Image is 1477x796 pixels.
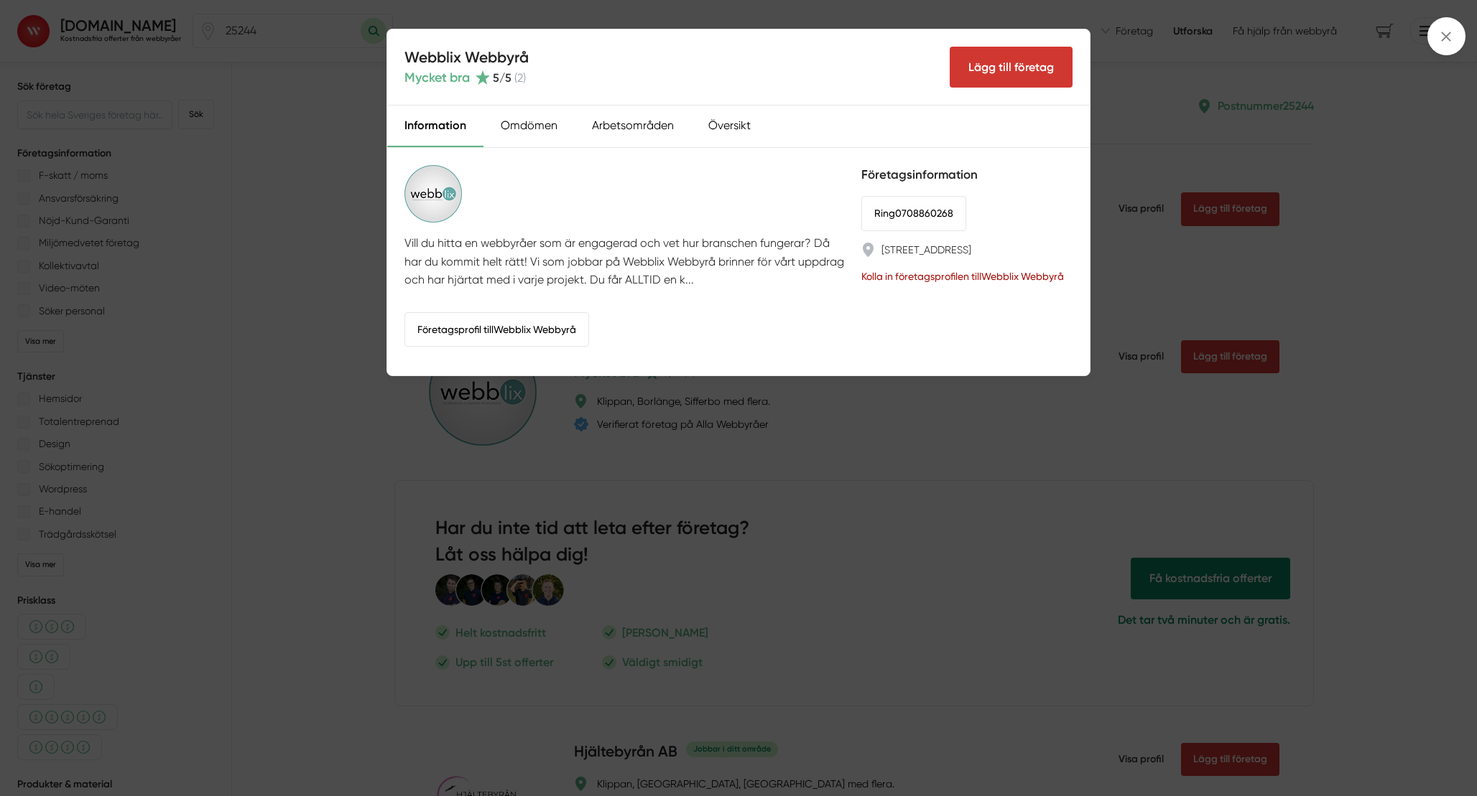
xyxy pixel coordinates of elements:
a: Företagsprofil tillWebblix Webbyrå [404,312,589,347]
div: Översikt [691,106,768,147]
div: Information [387,106,483,147]
div: Omdömen [483,106,575,147]
a: [STREET_ADDRESS] [881,243,971,257]
span: Mycket bra [404,67,470,88]
span: ( 2 ) [514,71,526,85]
: Lägg till företag [950,47,1073,88]
img: Webblix Webbyrå logotyp [404,165,462,223]
h5: Företagsinformation [861,165,1073,184]
a: Ring0708860268 [861,196,966,230]
div: Arbetsområden [575,106,691,147]
span: 5 /5 [493,71,511,85]
h4: Webblix Webbyrå [404,47,529,67]
p: Vill du hitta en webbyråer som är engagerad och vet hur branschen fungerar? Då har du kommit helt... [404,234,844,289]
a: Kolla in företagsprofilen tillWebblix Webbyrå [861,268,1064,284]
